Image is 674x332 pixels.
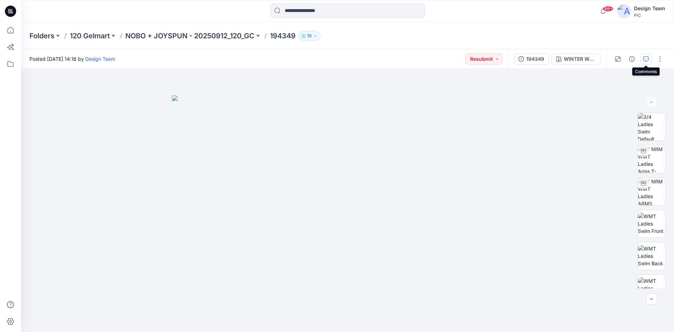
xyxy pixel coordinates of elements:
button: 10 [298,31,321,41]
img: WMT Ladies Swim Back [638,245,665,267]
img: TT NRM WMT Ladies Arms T-POSE [638,145,665,173]
p: 194349 [270,31,296,41]
a: NOBO + JOYSPUN - 20250912_120_GC [125,31,255,41]
a: Folders [29,31,54,41]
a: Design Team [85,56,115,62]
button: 194349 [514,53,549,65]
p: 10 [307,32,312,40]
div: 194349 [526,55,544,63]
button: WINTER WHITE [551,53,601,65]
img: 3/4 Ladies Swim Default [638,113,665,141]
span: Posted [DATE] 14:16 by [29,55,115,63]
img: avatar [617,4,631,18]
span: 99+ [603,6,613,12]
img: TT NRM WMT Ladies ARMS DOWN [638,178,665,205]
div: Design Team [634,4,665,13]
div: WINTER WHITE [564,55,596,63]
img: WMT Ladies Swim Front [638,213,665,235]
button: Details [626,53,637,65]
a: 120 Gelmart [70,31,110,41]
img: WMT Ladies Swim Left [638,277,665,299]
div: PIC [634,13,665,18]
